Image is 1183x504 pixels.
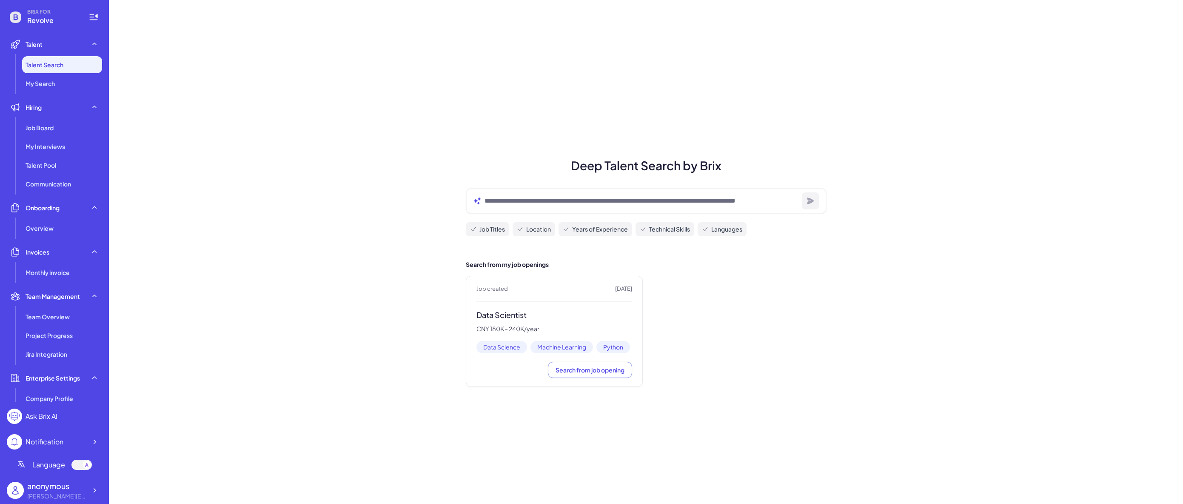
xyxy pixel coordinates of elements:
[26,437,63,447] div: Notification
[479,225,505,234] span: Job Titles
[26,40,43,49] span: Talent
[476,285,508,293] span: Job created
[7,482,24,499] img: user_logo.png
[27,480,87,492] div: anonymous
[711,225,742,234] span: Languages
[26,411,57,421] div: Ask Brix AI
[26,103,42,112] span: Hiring
[526,225,551,234] span: Location
[26,312,70,321] span: Team Overview
[530,341,593,353] span: Machine Learning
[572,225,628,234] span: Years of Experience
[32,460,65,470] span: Language
[26,292,80,301] span: Team Management
[649,225,690,234] span: Technical Skills
[26,331,73,340] span: Project Progress
[26,248,49,256] span: Invoices
[26,224,54,232] span: Overview
[27,492,87,501] div: daniel.wu@revolveclothing.com
[26,180,71,188] span: Communication
[26,394,73,403] span: Company Profile
[26,203,60,212] span: Onboarding
[466,260,827,269] h2: Search from my job openings
[476,325,632,333] p: CNY 180K - 240K/year
[26,268,70,277] span: Monthly invoice
[27,15,78,26] span: Revolve
[26,60,63,69] span: Talent Search
[476,341,527,353] span: Data Science
[26,350,67,358] span: Jira Integration
[615,285,632,293] span: [DATE]
[27,9,78,15] span: BRIX FOR
[548,362,632,378] button: Search from job opening
[26,123,54,132] span: Job Board
[26,142,65,151] span: My Interviews
[26,161,56,169] span: Talent Pool
[596,341,630,353] span: Python
[456,157,837,175] h1: Deep Talent Search by Brix
[26,79,55,88] span: My Search
[556,366,624,374] span: Search from job opening
[26,374,80,382] span: Enterprise Settings
[476,310,632,320] h3: Data Scientist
